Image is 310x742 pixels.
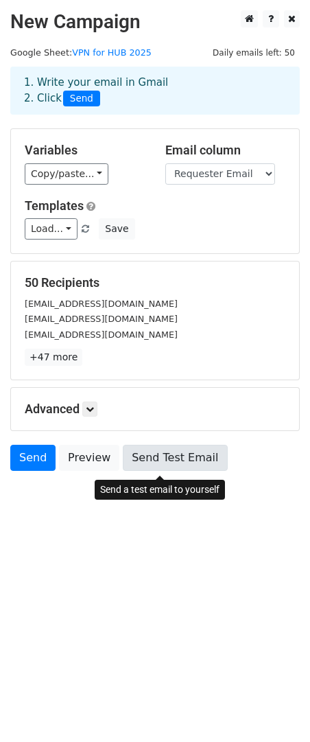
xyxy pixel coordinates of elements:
[10,47,152,58] small: Google Sheet:
[25,349,82,366] a: +47 more
[72,47,152,58] a: VPN for HUB 2025
[25,402,285,417] h5: Advanced
[25,329,178,340] small: [EMAIL_ADDRESS][DOMAIN_NAME]
[25,299,178,309] small: [EMAIL_ADDRESS][DOMAIN_NAME]
[241,676,310,742] iframe: Chat Widget
[25,143,145,158] h5: Variables
[165,143,285,158] h5: Email column
[208,47,300,58] a: Daily emails left: 50
[10,445,56,471] a: Send
[25,163,108,185] a: Copy/paste...
[63,91,100,107] span: Send
[25,218,77,240] a: Load...
[59,445,119,471] a: Preview
[25,314,178,324] small: [EMAIL_ADDRESS][DOMAIN_NAME]
[95,480,225,500] div: Send a test email to yourself
[25,198,84,213] a: Templates
[10,10,300,34] h2: New Campaign
[99,218,134,240] button: Save
[208,45,300,60] span: Daily emails left: 50
[123,445,227,471] a: Send Test Email
[14,75,296,106] div: 1. Write your email in Gmail 2. Click
[25,275,285,290] h5: 50 Recipients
